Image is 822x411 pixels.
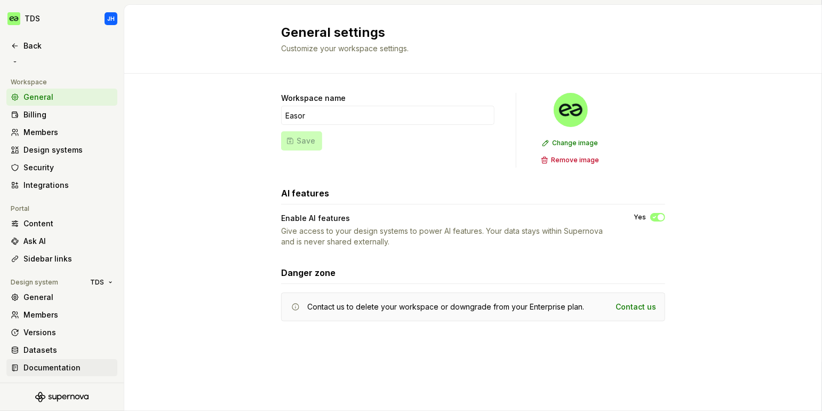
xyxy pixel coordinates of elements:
span: Customize your workspace settings. [281,44,409,53]
div: Versions [23,327,113,338]
div: Documentation [23,362,113,373]
a: Integrations [6,177,117,194]
div: Ask AI [23,236,113,247]
div: Design system [6,276,62,289]
label: Yes [634,213,646,222]
div: JH [107,14,115,23]
span: Change image [552,139,598,147]
a: Versions [6,324,117,341]
div: Members [23,127,113,138]
a: Documentation [6,359,117,376]
a: General [6,89,117,106]
button: Change image [539,136,603,151]
div: Enable AI features [281,213,614,224]
img: c8550e5c-f519-4da4-be5f-50b4e1e1b59d.png [7,12,20,25]
div: Sidebar links [23,254,113,264]
a: Members [6,306,117,323]
button: Remove image [538,153,604,168]
a: Ask AI [6,233,117,250]
div: Security [23,162,113,173]
label: Workspace name [281,93,346,104]
button: TDSJH [2,7,122,30]
div: Design systems [23,145,113,155]
div: General [23,92,113,102]
div: Billing [23,109,113,120]
img: c8550e5c-f519-4da4-be5f-50b4e1e1b59d.png [554,93,588,127]
a: General [6,289,117,306]
a: Security [6,159,117,176]
div: Content [23,218,113,229]
h3: Danger zone [281,266,336,279]
a: Design systems [6,141,117,159]
div: Back [23,41,113,51]
a: Members [6,124,117,141]
span: TDS [90,278,104,287]
a: Content [6,215,117,232]
span: Remove image [551,156,599,164]
div: Members [23,310,113,320]
a: Datasets [6,342,117,359]
h2: General settings [281,24,652,41]
div: General [23,292,113,303]
div: Workspace [6,76,51,89]
div: Portal [6,202,34,215]
a: Billing [6,106,117,123]
div: Integrations [23,180,113,191]
div: Datasets [23,345,113,355]
a: Sidebar links [6,250,117,267]
h3: AI features [281,187,329,200]
svg: Supernova Logo [35,392,89,402]
a: Back [6,37,117,54]
div: Give access to your design systems to power AI features. Your data stays within Supernova and is ... [281,226,614,247]
div: Contact us to delete your workspace or downgrade from your Enterprise plan. [307,302,584,312]
div: TDS [25,13,40,24]
a: Contact us [616,302,656,312]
